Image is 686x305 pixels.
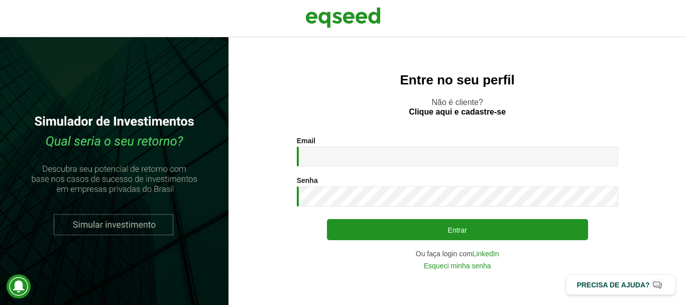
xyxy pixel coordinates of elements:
[249,73,666,87] h2: Entre no seu perfil
[297,177,318,184] label: Senha
[327,219,588,240] button: Entrar
[305,5,381,30] img: EqSeed Logo
[473,250,499,257] a: LinkedIn
[409,108,506,116] a: Clique aqui e cadastre-se
[424,262,491,269] a: Esqueci minha senha
[297,137,315,144] label: Email
[297,250,618,257] div: Ou faça login com
[249,97,666,117] p: Não é cliente?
